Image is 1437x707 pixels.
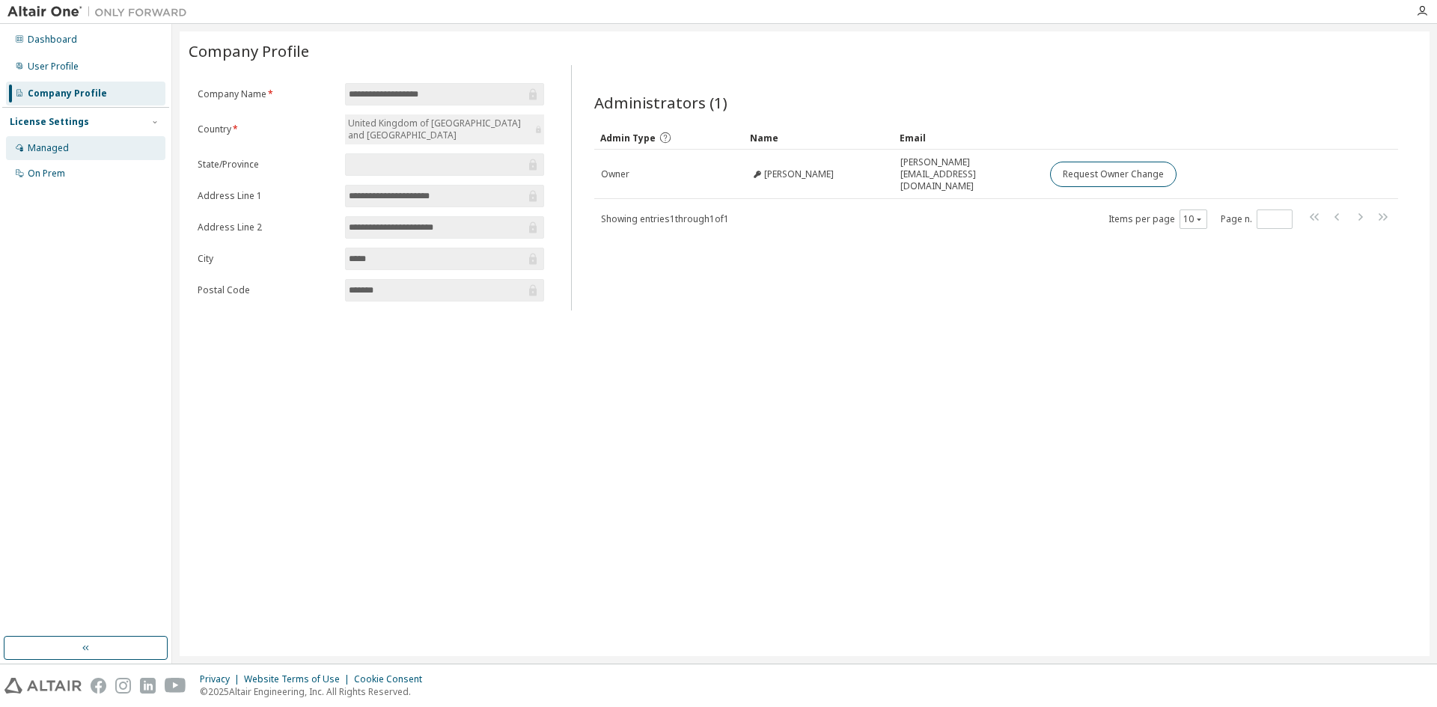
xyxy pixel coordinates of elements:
[764,168,834,180] span: [PERSON_NAME]
[601,212,729,225] span: Showing entries 1 through 1 of 1
[198,253,336,265] label: City
[600,132,656,144] span: Admin Type
[1050,162,1177,187] button: Request Owner Change
[354,673,431,685] div: Cookie Consent
[140,678,156,694] img: linkedin.svg
[345,114,544,144] div: United Kingdom of [GEOGRAPHIC_DATA] and [GEOGRAPHIC_DATA]
[165,678,186,694] img: youtube.svg
[198,284,336,296] label: Postal Code
[198,123,336,135] label: Country
[1183,213,1203,225] button: 10
[115,678,131,694] img: instagram.svg
[4,678,82,694] img: altair_logo.svg
[1108,209,1207,229] span: Items per page
[10,116,89,128] div: License Settings
[198,221,336,233] label: Address Line 2
[601,168,629,180] span: Owner
[198,88,336,100] label: Company Name
[189,40,309,61] span: Company Profile
[28,168,65,180] div: On Prem
[28,88,107,100] div: Company Profile
[28,61,79,73] div: User Profile
[198,190,336,202] label: Address Line 1
[200,685,431,698] p: © 2025 Altair Engineering, Inc. All Rights Reserved.
[28,34,77,46] div: Dashboard
[28,142,69,154] div: Managed
[594,92,727,113] span: Administrators (1)
[244,673,354,685] div: Website Terms of Use
[200,673,244,685] div: Privacy
[1221,209,1293,229] span: Page n.
[346,115,531,144] div: United Kingdom of [GEOGRAPHIC_DATA] and [GEOGRAPHIC_DATA]
[7,4,195,19] img: Altair One
[91,678,106,694] img: facebook.svg
[900,126,1037,150] div: Email
[750,126,888,150] div: Name
[198,159,336,171] label: State/Province
[900,156,1037,192] span: [PERSON_NAME][EMAIL_ADDRESS][DOMAIN_NAME]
